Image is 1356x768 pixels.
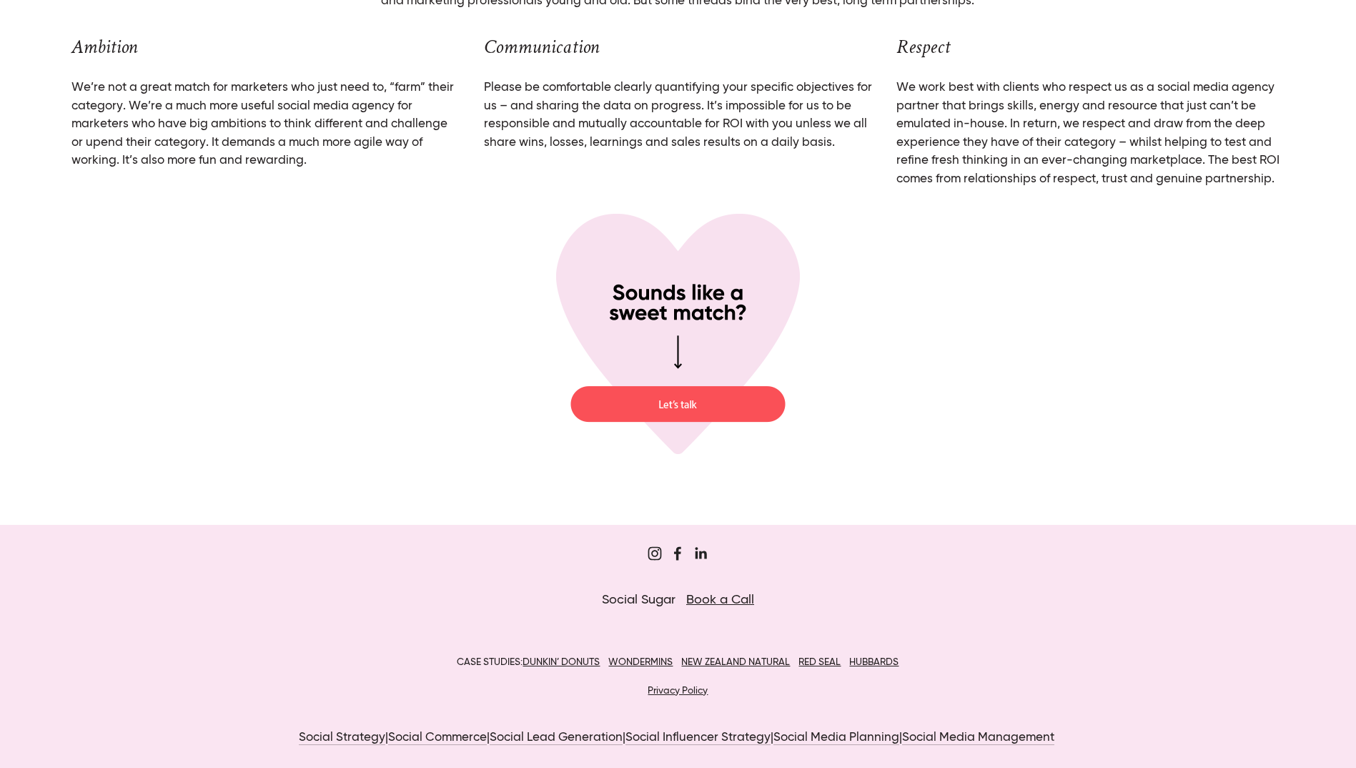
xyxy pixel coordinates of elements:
a: Social Commerce [388,732,487,745]
p: | | | | | [154,729,1202,747]
p: CASE STUDIES: [154,654,1202,672]
a: HUBBARDS [849,657,899,667]
a: Book a Call [686,594,754,606]
span: Social Sugar [602,594,675,606]
h3: Communication [484,35,872,59]
h3: Ambition [71,35,460,59]
a: NEW ZEALAND NATURAL [681,657,790,667]
h3: Respect [896,35,1285,59]
a: Social Strategy [299,732,385,745]
p: Please be comfortable clearly quantifying your specific objectives for us – and sharing the data ... [484,79,872,152]
a: Sugar&Partners [648,546,662,561]
a: Social Media Planning [773,732,899,745]
a: Privacy Policy [648,686,708,696]
a: DUNKIN’ DONUTS [523,657,600,667]
a: WONDERMINS [608,657,673,667]
a: RED SEAL [798,657,841,667]
p: We work best with clients who respect us as a social media agency partner that brings skills, ene... [896,79,1285,188]
img: Perfect-Match.png [556,212,801,456]
a: Jordan Eley [693,546,708,561]
a: Social Lead Generation [490,732,623,745]
p: We’re not a great match for marketers who just need to, “farm” their category. We’re a much more ... [71,79,460,170]
a: Sugar Digi [670,546,685,561]
a: Social Media Management [902,732,1054,745]
a: Social Influencer Strategy [625,732,771,745]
